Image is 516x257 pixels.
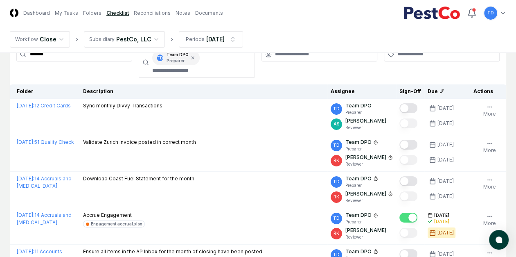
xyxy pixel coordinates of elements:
p: [PERSON_NAME] [345,227,386,234]
button: Mark complete [399,213,417,223]
a: Dashboard [23,9,50,17]
p: [PERSON_NAME] [345,154,386,161]
p: Reviewer [345,198,393,204]
div: Due [428,88,460,95]
a: Engagement accrual.xlsx [83,221,145,227]
p: [PERSON_NAME] [345,190,386,198]
div: [DATE] [437,156,454,164]
p: Preparer [345,146,378,152]
button: More [482,102,498,119]
p: Accrue Engagement [83,212,145,219]
a: [DATE]:51 Quality Check [17,139,74,145]
button: Mark complete [399,155,417,165]
p: Reviewer [345,125,386,131]
div: [DATE] [437,120,454,127]
span: RK [333,157,339,164]
span: [DATE] : [17,175,34,182]
button: atlas-launcher [489,230,509,250]
a: Notes [176,9,190,17]
a: [DATE]:14 Accruals and [MEDICAL_DATA] [17,175,72,189]
p: Team DPO [345,175,372,182]
p: Ensure all items in the AP Inbox for the month of closing have been posted [83,248,262,255]
div: [DATE] [437,105,454,112]
div: Subsidiary [89,36,115,43]
a: Reconciliations [134,9,171,17]
a: Folders [83,9,101,17]
p: Download Coast Fuel Statement for the month [83,175,194,182]
th: Folder [10,84,80,99]
a: Checklist [106,9,129,17]
p: Preparer [345,109,372,116]
a: Documents [195,9,223,17]
span: [DATE] : [17,212,34,218]
p: Validate Zurich invoice posted in correct month [83,139,196,146]
span: TD [333,106,340,112]
div: [DATE] [437,141,454,148]
button: Mark complete [399,228,417,238]
div: Periods [186,36,205,43]
button: Mark complete [399,191,417,201]
div: [DATE] [437,193,454,200]
button: More [482,139,498,156]
button: Mark complete [399,103,417,113]
th: Sign-Off [396,84,424,99]
a: My Tasks [55,9,78,17]
button: Mark complete [399,140,417,150]
div: Team DPO [167,52,189,64]
span: RK [333,230,339,237]
span: [DATE] : [17,248,34,255]
span: TD [333,179,340,185]
span: [DATE] [434,212,449,218]
div: [DATE] [437,229,454,237]
button: Mark complete [399,176,417,186]
button: TD [483,6,498,20]
a: [DATE]:14 Accruals and [MEDICAL_DATA] [17,212,72,225]
nav: breadcrumb [10,31,243,48]
p: Sync monthly Divvy Transactions [83,102,162,109]
div: Actions [467,88,500,95]
span: AS [333,121,339,127]
button: More [482,175,498,192]
span: [DATE] : [17,139,34,145]
span: TD [487,10,494,16]
p: Reviewer [345,161,393,167]
span: [DATE] : [17,102,34,109]
p: Team DPO [345,139,372,146]
div: [DATE] [206,35,225,43]
div: Workflow [15,36,38,43]
th: Assignee [327,84,396,99]
button: Periods[DATE] [179,31,243,48]
p: Preparer [345,219,378,225]
div: Engagement accrual.xlsx [91,221,142,227]
th: Description [80,84,327,99]
p: Team DPO [345,248,372,255]
button: Mark complete [399,118,417,128]
p: Team DPO [345,212,372,219]
div: [DATE] [434,218,449,225]
button: More [482,212,498,229]
span: RK [333,194,339,200]
a: [DATE]:12 Credit Cards [17,102,71,109]
img: Logo [10,9,18,17]
p: Team DPO [345,102,372,109]
span: TD [333,142,340,148]
span: TD [157,55,163,61]
p: Preparer [167,58,189,64]
span: TD [333,215,340,221]
p: [PERSON_NAME] [345,117,386,125]
p: Preparer [345,182,378,189]
img: PestCo logo [403,7,460,20]
div: [DATE] [437,177,454,185]
p: Reviewer [345,234,386,240]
